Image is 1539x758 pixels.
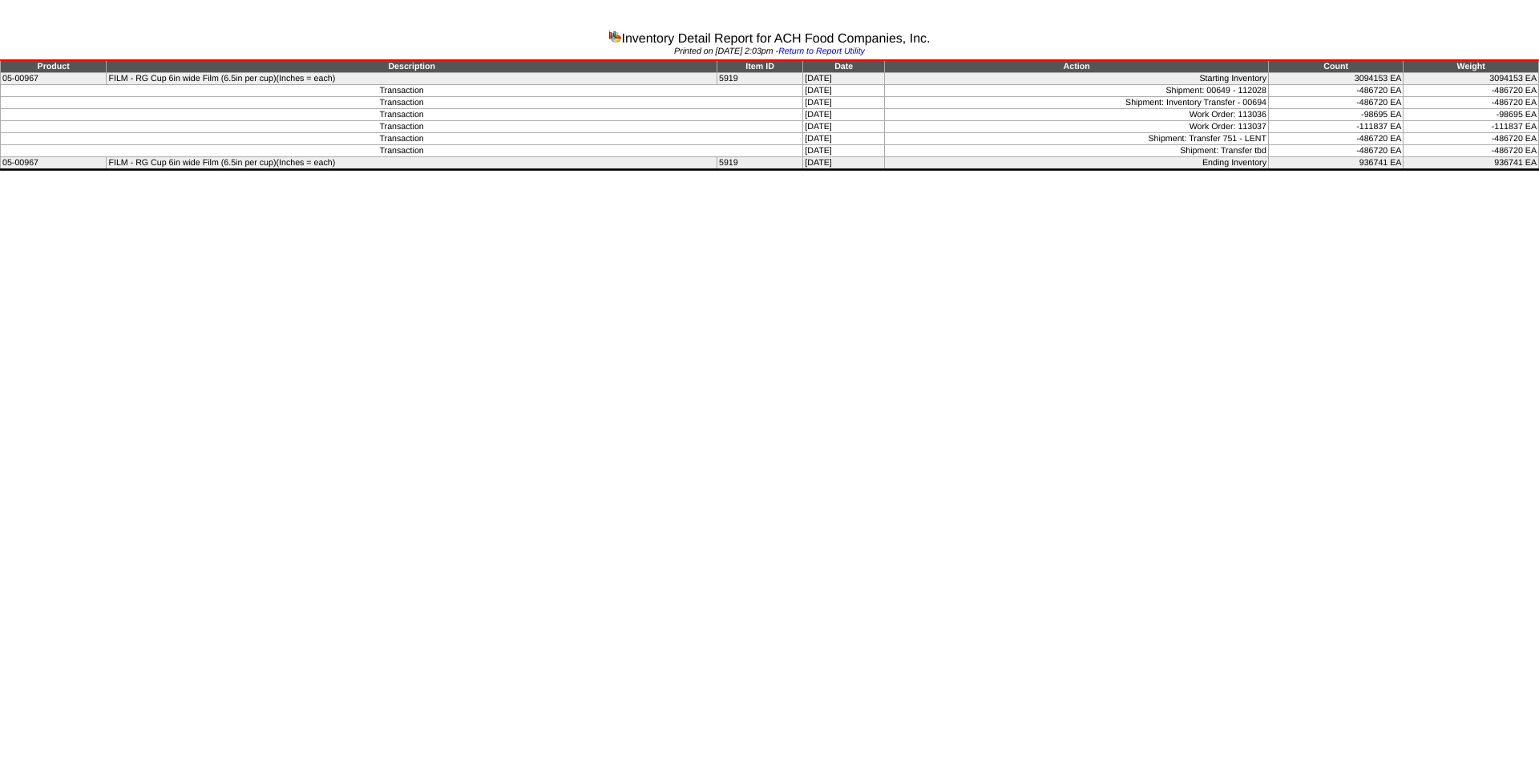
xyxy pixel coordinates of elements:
[1268,145,1403,157] td: -486720 EA
[717,60,802,73] td: Item ID
[803,60,885,73] td: Date
[1268,73,1403,85] td: 3094153 EA
[1404,157,1539,170] td: 936741 EA
[885,121,1269,133] td: Work Order: 113037
[803,97,885,109] td: [DATE]
[885,97,1269,109] td: Shipment: Inventory Transfer - 00694
[1,157,107,170] td: 05-00967
[885,109,1269,121] td: Work Order: 113036
[608,30,621,43] img: graph.gif
[885,157,1269,170] td: Ending Inventory
[1404,145,1539,157] td: -486720 EA
[803,85,885,97] td: [DATE]
[1404,109,1539,121] td: -98695 EA
[1404,97,1539,109] td: -486720 EA
[717,157,802,170] td: 5919
[1404,121,1539,133] td: -111837 EA
[885,60,1269,73] td: Action
[778,47,865,56] a: Return to Report Utility
[107,73,717,85] td: FILM - RG Cup 6in wide Film (6.5in per cup)(Inches = each)
[1404,60,1539,73] td: Weight
[803,157,885,170] td: [DATE]
[885,133,1269,145] td: Shipment: Transfer 751 - LENT
[1268,109,1403,121] td: -98695 EA
[803,109,885,121] td: [DATE]
[1,121,803,133] td: Transaction
[803,73,885,85] td: [DATE]
[1268,60,1403,73] td: Count
[1268,85,1403,97] td: -486720 EA
[1,73,107,85] td: 05-00967
[803,133,885,145] td: [DATE]
[1,133,803,145] td: Transaction
[1,109,803,121] td: Transaction
[1404,133,1539,145] td: -486720 EA
[1268,97,1403,109] td: -486720 EA
[1404,85,1539,97] td: -486720 EA
[1404,73,1539,85] td: 3094153 EA
[1,97,803,109] td: Transaction
[1,60,107,73] td: Product
[1268,121,1403,133] td: -111837 EA
[885,73,1269,85] td: Starting Inventory
[803,121,885,133] td: [DATE]
[1268,157,1403,170] td: 936741 EA
[1268,133,1403,145] td: -486720 EA
[107,157,717,170] td: FILM - RG Cup 6in wide Film (6.5in per cup)(Inches = each)
[885,145,1269,157] td: Shipment: Transfer tbd
[1,85,803,97] td: Transaction
[717,73,802,85] td: 5919
[107,60,717,73] td: Description
[885,85,1269,97] td: Shipment: 00649 - 112028
[803,145,885,157] td: [DATE]
[1,145,803,157] td: Transaction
